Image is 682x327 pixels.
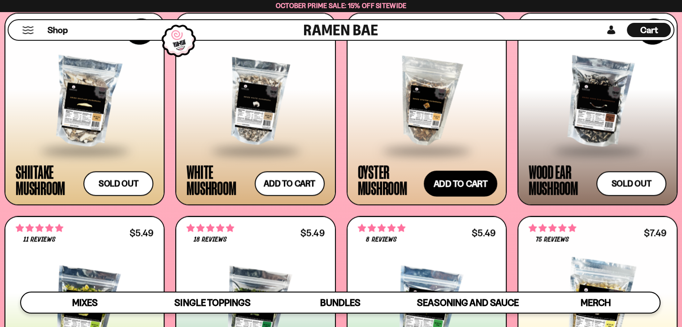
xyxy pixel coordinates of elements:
[529,163,592,196] div: Wood Ear Mushroom
[627,20,671,40] div: Cart
[48,24,68,36] span: Shop
[276,293,404,313] a: Bundles
[517,13,678,205] a: SOLDOUT 4.86 stars 29 reviews Wood Ear Mushroom Sold out
[21,293,149,313] a: Mixes
[83,171,153,196] button: Sold out
[72,297,98,308] span: Mixes
[529,222,576,234] span: 4.91 stars
[174,297,250,308] span: Single Toppings
[276,1,407,10] span: October Prime Sale: 15% off Sitewide
[404,293,532,313] a: Seasoning and Sauce
[472,228,495,237] div: $5.49
[194,236,227,243] span: 18 reviews
[536,236,569,243] span: 75 reviews
[130,228,153,237] div: $5.49
[532,293,660,313] a: Merch
[581,297,611,308] span: Merch
[22,26,34,34] button: Mobile Menu Trigger
[358,163,421,196] div: Oyster Mushroom
[48,23,68,37] a: Shop
[23,236,56,243] span: 11 reviews
[366,236,396,243] span: 8 reviews
[187,222,234,234] span: 4.83 stars
[424,171,497,197] button: Add to cart
[16,163,79,196] div: Shiitake Mushroom
[175,13,335,205] a: 4.59 stars 17 reviews $7.49 White Mushroom Add to cart
[255,171,325,196] button: Add to cart
[644,228,666,237] div: $7.49
[149,293,277,313] a: Single Toppings
[187,163,250,196] div: White Mushroom
[16,222,63,234] span: 4.82 stars
[4,13,165,205] a: SOLDOUT 4.52 stars 25 reviews Shiitake Mushroom Sold out
[417,297,519,308] span: Seasoning and Sauce
[300,228,324,237] div: $5.49
[347,13,507,205] a: 4.68 stars 130 reviews $7.49 Oyster Mushroom Add to cart
[358,222,405,234] span: 4.75 stars
[596,171,666,196] button: Sold out
[320,297,361,308] span: Bundles
[640,25,658,35] span: Cart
